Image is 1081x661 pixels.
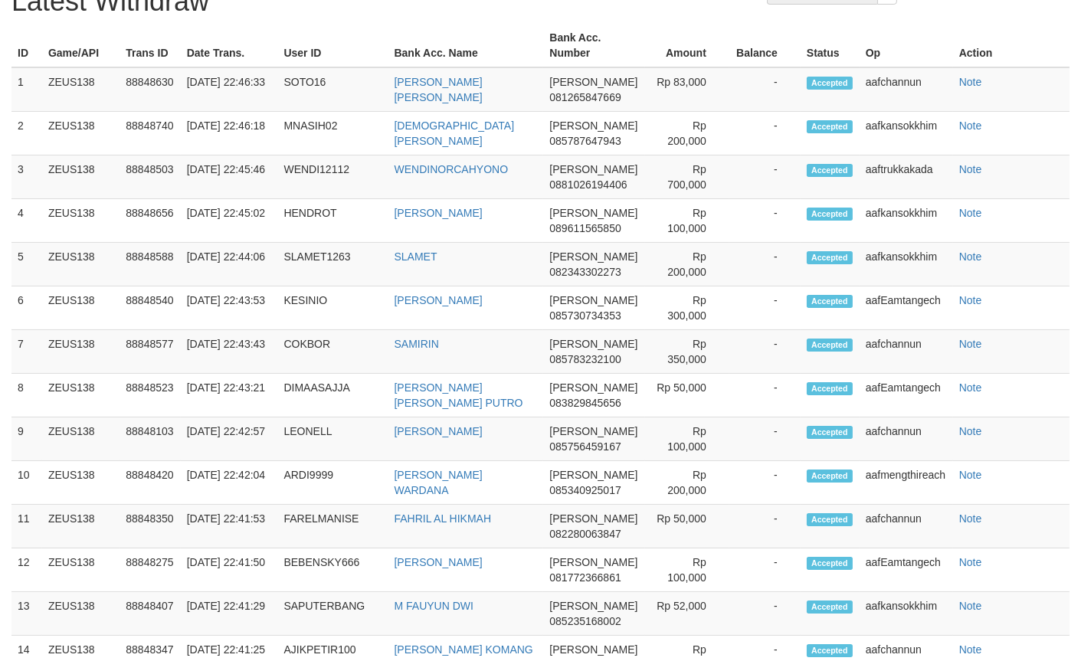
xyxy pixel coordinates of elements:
th: Trans ID [120,24,180,67]
a: [PERSON_NAME] WARDANA [395,469,483,496]
span: 083829845656 [549,397,621,409]
span: Accepted [807,120,853,133]
td: [DATE] 22:42:57 [181,417,278,461]
th: Action [953,24,1070,67]
a: [PERSON_NAME] [395,294,483,306]
td: 5 [11,243,42,286]
td: Rp 83,000 [645,67,729,112]
td: aafkansokkhim [860,243,953,286]
td: Rp 700,000 [645,155,729,199]
span: [PERSON_NAME] [549,294,637,306]
td: Rp 200,000 [645,461,729,505]
td: [DATE] 22:44:06 [181,243,278,286]
td: 1 [11,67,42,112]
th: Balance [729,24,801,67]
td: ZEUS138 [42,286,120,330]
span: Accepted [807,382,853,395]
td: Rp 50,000 [645,374,729,417]
td: - [729,461,801,505]
a: [PERSON_NAME] [395,425,483,437]
td: 88848503 [120,155,180,199]
td: - [729,548,801,592]
span: 085340925017 [549,484,621,496]
a: Note [959,381,982,394]
td: Rp 52,000 [645,592,729,636]
td: aafEamtangech [860,286,953,330]
a: [PERSON_NAME] [PERSON_NAME] [395,76,483,103]
th: Bank Acc. Name [388,24,544,67]
span: [PERSON_NAME] [549,600,637,612]
th: Op [860,24,953,67]
td: ZEUS138 [42,374,120,417]
td: ZEUS138 [42,417,120,461]
td: 3 [11,155,42,199]
span: 089611565850 [549,222,621,234]
a: Note [959,76,982,88]
a: [PERSON_NAME] [PERSON_NAME] PUTRO [395,381,523,409]
th: Game/API [42,24,120,67]
td: [DATE] 22:45:02 [181,199,278,243]
span: [PERSON_NAME] [549,207,637,219]
a: SLAMET [395,250,437,263]
td: ZEUS138 [42,505,120,548]
td: 88848577 [120,330,180,374]
span: [PERSON_NAME] [549,250,637,263]
span: [PERSON_NAME] [549,512,637,525]
span: 085730734353 [549,309,621,322]
td: 11 [11,505,42,548]
td: HENDROT [277,199,388,243]
td: 88848588 [120,243,180,286]
td: 88848523 [120,374,180,417]
td: 88848350 [120,505,180,548]
td: ZEUS138 [42,592,120,636]
a: Note [959,469,982,481]
td: 8 [11,374,42,417]
td: 4 [11,199,42,243]
td: aafkansokkhim [860,592,953,636]
td: 2 [11,112,42,155]
span: Accepted [807,600,853,614]
span: Accepted [807,426,853,439]
td: FARELMANISE [277,505,388,548]
td: 88848656 [120,199,180,243]
th: Amount [645,24,729,67]
td: ZEUS138 [42,112,120,155]
span: [PERSON_NAME] [549,338,637,350]
span: [PERSON_NAME] [549,119,637,132]
span: 085756459167 [549,440,621,453]
td: 88848540 [120,286,180,330]
td: - [729,67,801,112]
td: [DATE] 22:42:04 [181,461,278,505]
span: 085235168002 [549,615,621,627]
td: [DATE] 22:41:50 [181,548,278,592]
td: aafEamtangech [860,374,953,417]
a: Note [959,250,982,263]
td: Rp 100,000 [645,548,729,592]
td: [DATE] 22:41:29 [181,592,278,636]
th: Bank Acc. Number [543,24,645,67]
td: Rp 200,000 [645,243,729,286]
td: ZEUS138 [42,199,120,243]
td: aafchannun [860,505,953,548]
td: ZEUS138 [42,548,120,592]
td: [DATE] 22:46:18 [181,112,278,155]
td: [DATE] 22:43:53 [181,286,278,330]
td: - [729,286,801,330]
span: Accepted [807,339,853,352]
span: [PERSON_NAME] [549,76,637,88]
td: ZEUS138 [42,155,120,199]
a: Note [959,600,982,612]
a: [PERSON_NAME] [395,207,483,219]
td: SAPUTERBANG [277,592,388,636]
a: Note [959,294,982,306]
td: LEONELL [277,417,388,461]
a: SAMIRIN [395,338,439,350]
span: Accepted [807,164,853,177]
td: 88848740 [120,112,180,155]
span: 082280063847 [549,528,621,540]
td: aaftrukkakada [860,155,953,199]
td: COKBOR [277,330,388,374]
th: ID [11,24,42,67]
td: 88848407 [120,592,180,636]
a: Note [959,425,982,437]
